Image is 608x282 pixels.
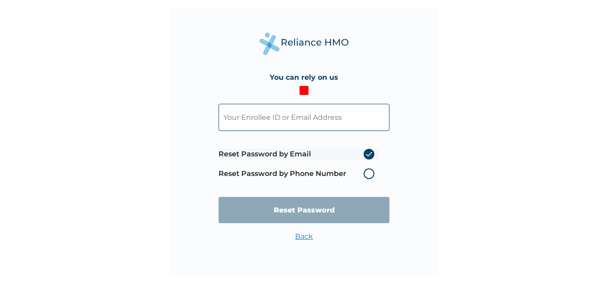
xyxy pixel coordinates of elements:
label: Reset Password by Phone Number [219,168,379,179]
img: Reliance Health's Logo [259,33,349,55]
h4: You can rely on us [270,73,338,82]
span: Password reset method [219,144,379,184]
a: Back [295,232,313,241]
input: Reset Password [219,197,389,223]
input: Your Enrollee ID or Email Address [219,104,389,131]
label: Reset Password by Email [219,149,379,159]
